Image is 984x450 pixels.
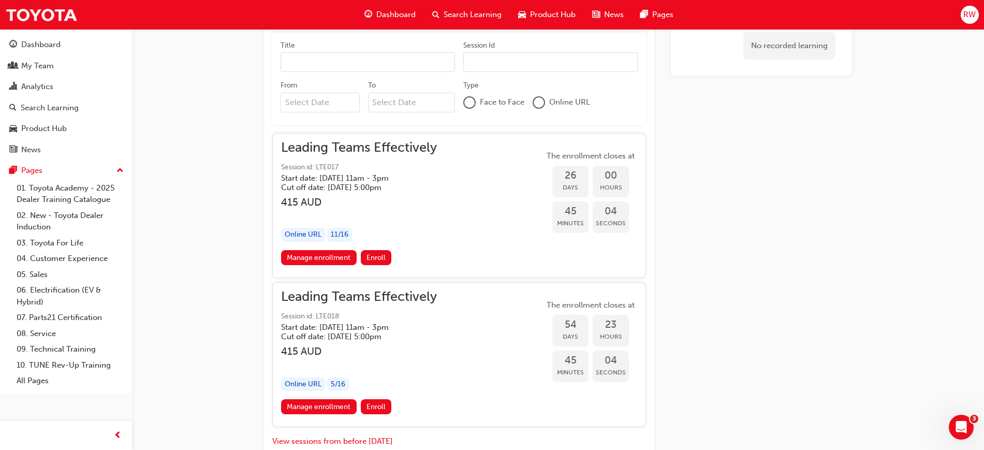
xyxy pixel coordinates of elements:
[9,146,17,155] span: news-icon
[593,319,629,331] span: 23
[12,235,128,251] a: 03. Toyota For Life
[970,415,978,423] span: 3
[281,93,360,112] input: From
[552,170,589,182] span: 26
[552,206,589,217] span: 45
[366,402,386,411] span: Enroll
[281,183,420,192] h5: Cut off date: [DATE] 5:00pm
[281,196,437,208] h3: 415 AUD
[652,9,673,21] span: Pages
[444,9,502,21] span: Search Learning
[592,8,600,21] span: news-icon
[21,60,54,72] div: My Team
[593,182,629,194] span: Hours
[281,311,437,323] span: Session id: LTE018
[21,39,61,51] div: Dashboard
[593,217,629,229] span: Seconds
[361,250,392,265] button: Enroll
[114,429,122,442] span: prev-icon
[632,4,682,25] a: pages-iconPages
[356,4,424,25] a: guage-iconDashboard
[9,104,17,113] span: search-icon
[552,355,589,367] span: 45
[368,80,376,91] div: To
[463,80,479,91] div: Type
[518,8,526,21] span: car-icon
[544,150,637,162] span: The enrollment closes at
[281,228,325,242] div: Online URL
[4,161,128,180] button: Pages
[743,32,835,60] div: No recorded learning
[281,291,637,418] button: Leading Teams EffectivelySession id: LTE018Start date: [DATE] 11am - 3pm Cut off date: [DATE] 5:0...
[272,436,393,447] button: View sessions from before [DATE]
[552,331,589,343] span: Days
[21,81,53,93] div: Analytics
[281,80,297,91] div: From
[281,399,357,414] a: Manage enrollment
[4,98,128,118] a: Search Learning
[5,3,78,26] a: Trak
[584,4,632,25] a: news-iconNews
[9,62,17,71] span: people-icon
[281,142,437,154] span: Leading Teams Effectively
[4,56,128,76] a: My Team
[21,102,79,114] div: Search Learning
[4,77,128,96] a: Analytics
[21,144,41,156] div: News
[510,4,584,25] a: car-iconProduct Hub
[281,378,325,391] div: Online URL
[364,8,372,21] span: guage-icon
[9,82,17,92] span: chart-icon
[552,367,589,379] span: Minutes
[552,182,589,194] span: Days
[376,9,416,21] span: Dashboard
[281,162,437,173] span: Session id: LTE017
[593,206,629,217] span: 04
[552,217,589,229] span: Minutes
[9,124,17,134] span: car-icon
[9,40,17,50] span: guage-icon
[12,326,128,342] a: 08. Service
[281,250,357,265] a: Manage enrollment
[12,208,128,235] a: 02. New - Toyota Dealer Induction
[961,6,979,24] button: RW
[116,164,124,178] span: up-icon
[327,378,349,391] div: 5 / 16
[604,9,624,21] span: News
[463,52,638,72] input: Session Id
[530,9,576,21] span: Product Hub
[593,367,629,379] span: Seconds
[593,170,629,182] span: 00
[21,123,67,135] div: Product Hub
[281,323,420,332] h5: Start date: [DATE] 11am - 3pm
[480,96,524,108] span: Face to Face
[949,415,974,440] iframe: Intercom live chat
[12,373,128,389] a: All Pages
[12,267,128,283] a: 05. Sales
[366,253,386,262] span: Enroll
[281,332,420,341] h5: Cut off date: [DATE] 5:00pm
[281,291,437,303] span: Leading Teams Effectively
[552,319,589,331] span: 54
[12,310,128,326] a: 07. Parts21 Certification
[424,4,510,25] a: search-iconSearch Learning
[21,165,42,177] div: Pages
[327,228,352,242] div: 11 / 16
[593,355,629,367] span: 04
[4,35,128,54] a: Dashboard
[12,341,128,357] a: 09. Technical Training
[549,96,590,108] span: Online URL
[281,345,437,357] h3: 415 AUD
[593,331,629,343] span: Hours
[281,142,637,269] button: Leading Teams EffectivelySession id: LTE017Start date: [DATE] 11am - 3pm Cut off date: [DATE] 5:0...
[432,8,439,21] span: search-icon
[281,173,420,183] h5: Start date: [DATE] 11am - 3pm
[12,282,128,310] a: 06. Electrification (EV & Hybrid)
[9,166,17,176] span: pages-icon
[544,299,637,311] span: The enrollment closes at
[4,33,128,161] button: DashboardMy TeamAnalyticsSearch LearningProduct HubNews
[281,52,455,72] input: Title
[368,93,456,112] input: To
[12,180,128,208] a: 01. Toyota Academy - 2025 Dealer Training Catalogue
